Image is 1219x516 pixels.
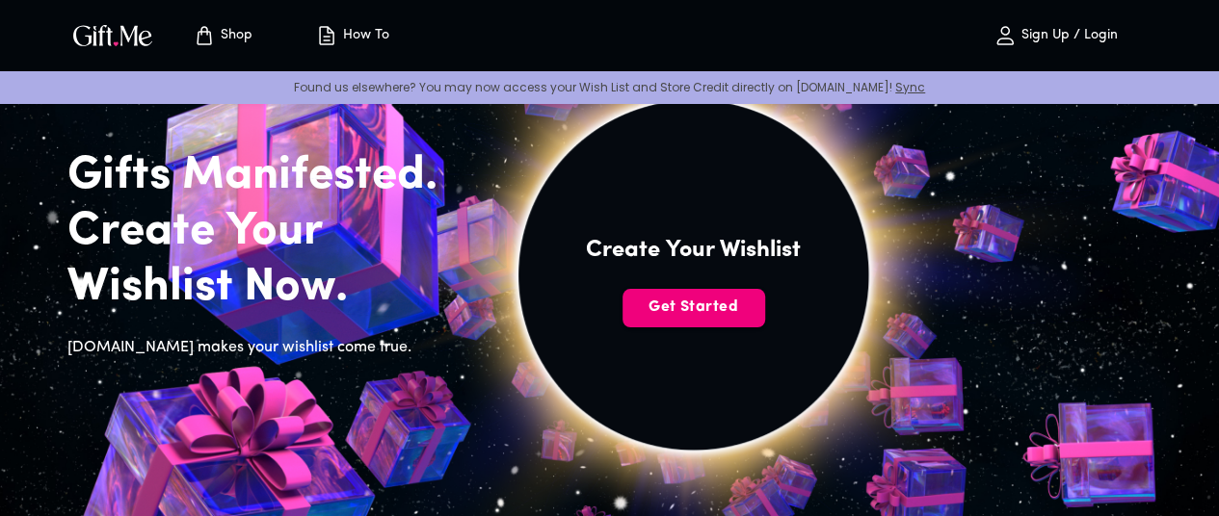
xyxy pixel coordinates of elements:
h2: Create Your [67,204,468,260]
h2: Wishlist Now. [67,260,468,316]
img: GiftMe Logo [69,21,156,49]
a: Sync [895,79,925,95]
button: Store page [170,5,276,66]
p: How To [338,28,389,44]
h6: [DOMAIN_NAME] makes your wishlist come true. [67,335,468,360]
h2: Gifts Manifested. [67,148,468,204]
p: Shop [216,28,252,44]
button: How To [299,5,405,66]
img: how-to.svg [315,24,338,47]
p: Sign Up / Login [1017,28,1118,44]
p: Found us elsewhere? You may now access your Wish List and Store Credit directly on [DOMAIN_NAME]! [15,79,1204,95]
h4: Create Your Wishlist [586,235,801,266]
span: Get Started [623,297,765,318]
button: GiftMe Logo [67,24,158,47]
button: Sign Up / Login [959,5,1152,66]
button: Get Started [623,289,765,327]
